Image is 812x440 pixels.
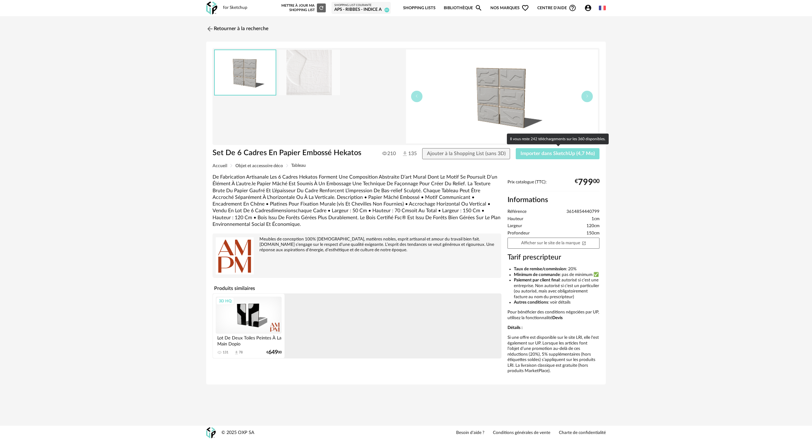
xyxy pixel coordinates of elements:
a: Conditions générales de vente [493,430,550,436]
a: 3D HQ Lot De Deux Toiles Peintes À La Main Dopio 131 Download icon 78 €64900 [213,294,285,358]
img: Téléchargements [402,150,408,157]
h1: Set De 6 Cadres En Papier Embossé Hekatos [213,148,370,158]
div: APS - RIBBES - indice A [334,7,388,13]
img: OXP [206,2,217,15]
span: Tableau [291,163,306,168]
h3: Tarif prescripteur [507,253,599,262]
button: Importer dans SketchUp (4,7 Mo) [516,148,599,160]
div: € 00 [266,350,282,355]
span: 135 [402,150,410,157]
b: Détails : [507,325,522,330]
span: 1cm [592,216,599,222]
button: Ajouter à la Shopping List (sans 3D) [422,148,510,160]
h4: Produits similaires [213,284,501,293]
b: Autres conditions [514,300,548,305]
span: Download icon [234,350,239,355]
div: Mettre à jour ma Shopping List [280,3,326,12]
p: Pour bénéficier des conditions négociées par UP, utilisez la fonctionnalité [507,310,599,321]
span: 150cm [586,231,599,236]
span: Refresh icon [318,6,324,10]
span: 40 [384,8,389,12]
a: BibliothèqueMagnify icon [444,1,482,16]
div: 3D HQ [216,297,234,305]
span: 210 [382,150,396,157]
img: thumbnail.png [406,49,598,143]
span: Nos marques [490,1,529,16]
span: Account Circle icon [584,4,595,12]
span: Open In New icon [582,240,586,245]
img: brand logo [216,237,254,275]
img: svg+xml;base64,PHN2ZyB3aWR0aD0iMjQiIGhlaWdodD0iMjQiIHZpZXdCb3g9IjAgMCAyNCAyNCIgZmlsbD0ibm9uZSIgeG... [206,25,214,33]
span: Help Circle Outline icon [569,4,576,12]
span: Heart Outline icon [521,4,529,12]
li: : 20% [514,266,599,272]
span: Référence [507,209,527,215]
div: Il vous reste 242 téléchargements sur les 360 disponibles. [507,134,609,144]
div: Meubles de conception 100% [DEMOGRAPHIC_DATA], matières nobles, esprit artisanal et amour du trav... [216,237,498,253]
span: Importer dans SketchUp (4,7 Mo) [521,151,595,156]
a: Charte de confidentialité [559,430,606,436]
li: : autorisé si c’est une entreprise. Non autorisé si c’est un particulier (ou autorisé, mais avec ... [514,278,599,300]
span: 120cm [586,223,599,229]
span: Ajouter à la Shopping List (sans 3D) [427,151,506,156]
b: Minimum de commande [514,273,560,277]
span: 649 [268,350,278,355]
div: Lot De Deux Toiles Peintes À La Main Dopio [216,334,282,346]
a: Besoin d'aide ? [456,430,484,436]
span: Magnify icon [475,4,482,12]
img: 8bd9d0a6ba57a26dcb9c5e68be7661d1.jpg [278,50,340,95]
span: Objet et accessoire déco [235,164,283,168]
a: Afficher sur le site de la marqueOpen In New icon [507,238,599,249]
b: Paiement par client final [514,278,560,282]
span: Profondeur [507,231,530,236]
span: Largeur [507,223,522,229]
img: thumbnail.png [215,50,276,95]
div: € 00 [575,180,599,185]
a: Shopping Lists [403,1,435,16]
div: Breadcrumb [213,163,599,168]
span: 799 [578,180,593,185]
span: 3614854440799 [566,209,599,215]
a: Shopping List courante APS - RIBBES - indice A 40 [334,3,388,13]
div: © 2025 OXP SA [221,430,254,436]
p: Si une offre est disponible sur le site LRI, elle l'est également sur UP. Lorsque les articles fo... [507,335,599,374]
div: 78 [239,350,243,355]
img: OXP [206,427,216,438]
div: 131 [223,350,228,355]
span: Hauteur [507,216,523,222]
li: : pas de minimum ✅ [514,272,599,278]
li: : voir détails [514,300,599,305]
div: De Fabrication Artisanale Les 6 Cadres Hekatos Forment Une Composition Abstraite D’art Mural Dont... [213,174,501,228]
div: Prix catalogue (TTC): [507,180,599,191]
span: Accueil [213,164,227,168]
span: Account Circle icon [584,4,592,12]
b: Taux de remise/commission [514,267,566,271]
h2: Informations [507,195,599,205]
b: Devis [552,316,563,320]
a: Retourner à la recherche [206,22,268,36]
div: for Sketchup [223,5,247,11]
img: fr [599,4,606,11]
span: Centre d'aideHelp Circle Outline icon [537,4,576,12]
div: Shopping List courante [334,3,388,7]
